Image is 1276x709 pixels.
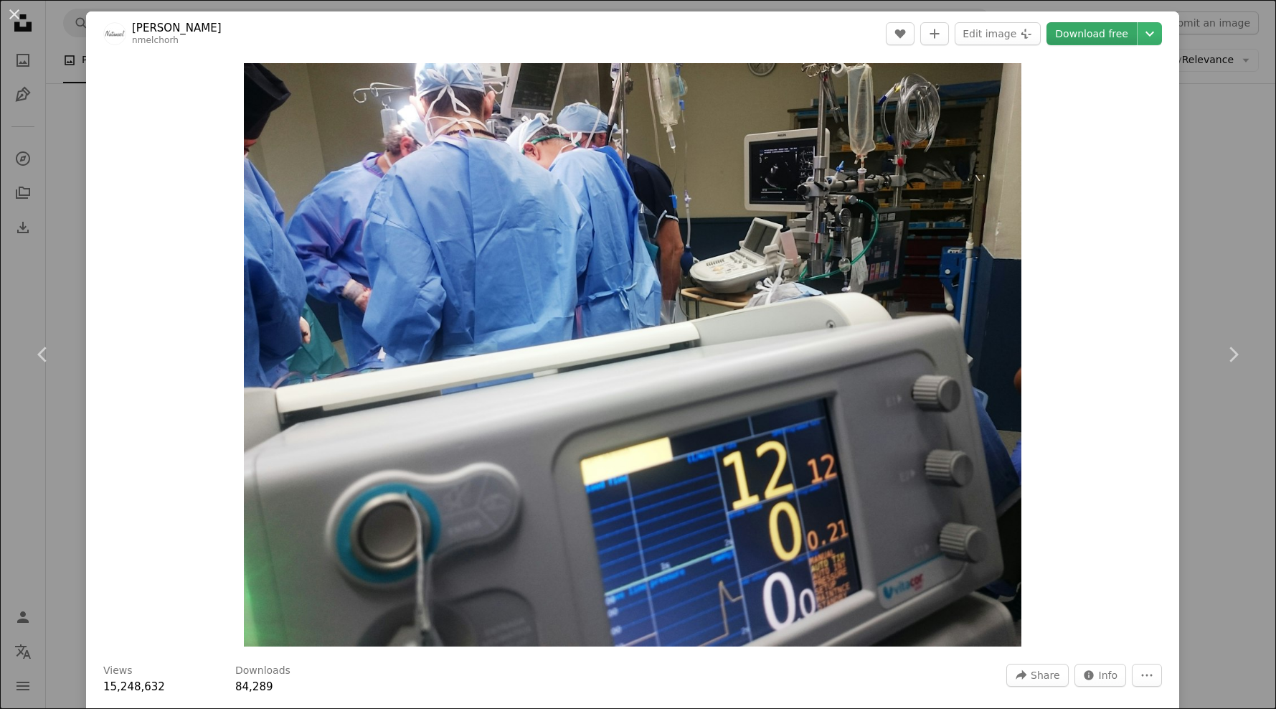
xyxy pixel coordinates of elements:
button: More Actions [1132,664,1162,687]
button: Like [886,22,915,45]
h3: Downloads [235,664,290,678]
a: [PERSON_NAME] [132,21,222,35]
img: doctors doing surgery inside emergency room [244,63,1021,647]
span: 84,289 [235,680,273,693]
span: 15,248,632 [103,680,165,693]
span: Info [1099,665,1118,686]
button: Zoom in on this image [244,63,1021,647]
button: Share this image [1006,664,1068,687]
button: Stats about this image [1074,664,1127,687]
a: nmelchorh [132,35,179,45]
button: Edit image [955,22,1041,45]
button: Add to Collection [920,22,949,45]
img: Go to Natanael Melchor's profile [103,22,126,45]
span: Share [1031,665,1059,686]
a: Next [1190,286,1276,423]
button: Choose download size [1138,22,1162,45]
h3: Views [103,664,133,678]
a: Download free [1046,22,1137,45]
